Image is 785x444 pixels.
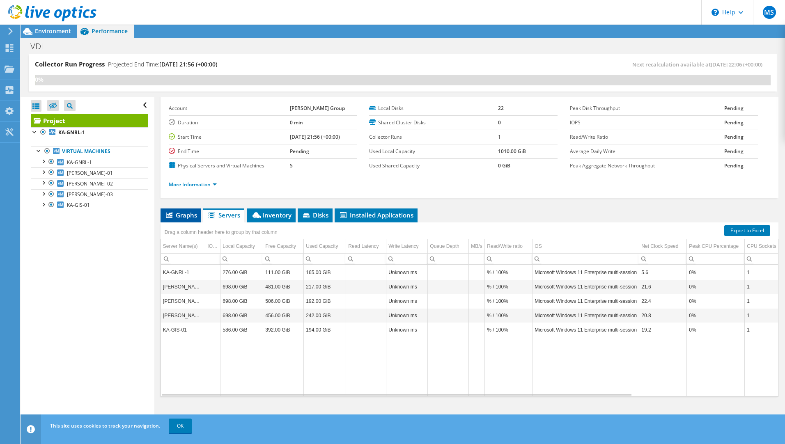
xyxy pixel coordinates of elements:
[163,241,198,251] div: Server Name(s)
[430,241,459,251] div: Queue Depth
[251,211,292,219] span: Inventory
[205,323,220,337] td: Column IOPS, Value
[570,133,725,141] label: Read/Write Ratio
[304,253,346,264] td: Column Used Capacity, Filter cell
[639,323,687,337] td: Column Net Clock Speed, Value 19.2
[711,61,762,68] span: [DATE] 22:06 (+00:00)
[712,9,719,16] svg: \n
[533,323,639,337] td: Column OS, Value Microsoft Windows 11 Enterprise multi-session
[205,253,220,264] td: Column IOPS, Filter cell
[469,323,485,337] td: Column MB/s, Value
[498,133,501,140] b: 1
[498,119,501,126] b: 0
[346,323,386,337] td: Column Read Latency, Value
[31,167,148,178] a: [PERSON_NAME]-01
[169,181,217,188] a: More Information
[428,323,469,337] td: Column Queue Depth, Value
[302,211,328,219] span: Disks
[745,265,784,279] td: Column CPU Sockets, Value 1
[745,294,784,308] td: Column CPU Sockets, Value 1
[304,294,346,308] td: Column Used Capacity, Value 192.00 GiB
[220,323,263,337] td: Column Local Capacity, Value 586.00 GiB
[724,162,744,169] b: Pending
[263,279,304,294] td: Column Free Capacity, Value 481.00 GiB
[498,148,526,155] b: 1010.00 GiB
[485,323,533,337] td: Column Read/Write ratio, Value % / 100%
[745,239,784,254] td: CPU Sockets Column
[161,323,205,337] td: Column Server Name(s), Value KA-GIS-01
[386,239,428,254] td: Write Latency Column
[386,253,428,264] td: Column Write Latency, Filter cell
[205,279,220,294] td: Column IOPS, Value
[169,147,290,156] label: End Time
[205,308,220,323] td: Column IOPS, Value
[304,239,346,254] td: Used Capacity Column
[632,61,767,68] span: Next recalculation available at
[27,42,56,51] h1: VDI
[687,308,745,323] td: Column Peak CPU Percentage, Value 0%
[485,239,533,254] td: Read/Write ratio Column
[570,162,725,170] label: Peak Aggregate Network Throughput
[533,308,639,323] td: Column OS, Value Microsoft Windows 11 Enterprise multi-session
[163,227,280,238] div: Drag a column header here to group by that column
[290,133,340,140] b: [DATE] 21:56 (+00:00)
[169,119,290,127] label: Duration
[161,265,205,279] td: Column Server Name(s), Value KA-GNRL-1
[639,308,687,323] td: Column Net Clock Speed, Value 20.8
[724,225,770,236] a: Export to Excel
[639,253,687,264] td: Column Net Clock Speed, Filter cell
[67,180,113,187] span: [PERSON_NAME]-02
[641,241,678,251] div: Net Clock Speed
[263,294,304,308] td: Column Free Capacity, Value 506.00 GiB
[687,239,745,254] td: Peak CPU Percentage Column
[108,60,217,69] h4: Projected End Time:
[469,265,485,279] td: Column MB/s, Value
[31,114,148,127] a: Project
[220,253,263,264] td: Column Local Capacity, Filter cell
[67,201,90,208] span: KA-GIS-01
[724,133,744,140] b: Pending
[570,104,725,112] label: Peak Disk Throughput
[428,265,469,279] td: Column Queue Depth, Value
[169,162,290,170] label: Physical Servers and Virtual Machines
[304,323,346,337] td: Column Used Capacity, Value 194.00 GiB
[304,279,346,294] td: Column Used Capacity, Value 217.00 GiB
[263,323,304,337] td: Column Free Capacity, Value 392.00 GiB
[386,279,428,294] td: Column Write Latency, Value Unknown ms
[745,308,784,323] td: Column CPU Sockets, Value 1
[161,222,778,397] div: Data grid
[339,211,413,219] span: Installed Applications
[92,27,128,35] span: Performance
[169,419,192,433] a: OK
[533,239,639,254] td: OS Column
[745,253,784,264] td: Column CPU Sockets, Filter cell
[369,162,498,170] label: Used Shared Capacity
[687,279,745,294] td: Column Peak CPU Percentage, Value 0%
[31,146,148,157] a: Virtual Machines
[689,241,739,251] div: Peak CPU Percentage
[369,133,498,141] label: Collector Runs
[533,294,639,308] td: Column OS, Value Microsoft Windows 11 Enterprise multi-session
[263,308,304,323] td: Column Free Capacity, Value 456.00 GiB
[346,294,386,308] td: Column Read Latency, Value
[487,241,522,251] div: Read/Write ratio
[533,279,639,294] td: Column OS, Value Microsoft Windows 11 Enterprise multi-session
[348,241,379,251] div: Read Latency
[369,119,498,127] label: Shared Cluster Disks
[58,129,85,136] b: KA-GNRL-1
[386,323,428,337] td: Column Write Latency, Value Unknown ms
[304,265,346,279] td: Column Used Capacity, Value 165.00 GiB
[31,127,148,138] a: KA-GNRL-1
[535,241,542,251] div: OS
[161,308,205,323] td: Column Server Name(s), Value KA-DM-03
[763,6,776,19] span: MS
[570,119,725,127] label: IOPS
[386,265,428,279] td: Column Write Latency, Value Unknown ms
[223,241,255,251] div: Local Capacity
[290,105,345,112] b: [PERSON_NAME] Group
[205,265,220,279] td: Column IOPS, Value
[205,294,220,308] td: Column IOPS, Value
[304,308,346,323] td: Column Used Capacity, Value 242.00 GiB
[31,200,148,211] a: KA-GIS-01
[290,162,293,169] b: 5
